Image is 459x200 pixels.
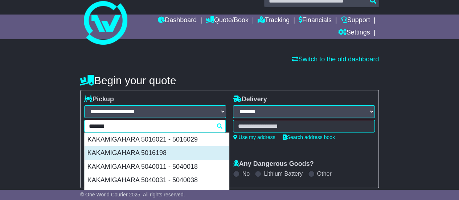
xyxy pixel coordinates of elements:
a: Switch to the old dashboard [292,56,379,63]
label: Other [317,170,332,177]
div: KAKAMIGAHARA 5040031 - 5040038 [85,174,229,187]
span: © One World Courier 2025. All rights reserved. [80,192,185,197]
div: KAKAMIGAHARA 5016021 - 5016029 [85,133,229,147]
a: Quote/Book [206,15,249,27]
a: Settings [338,27,370,39]
a: Tracking [258,15,290,27]
div: KAKAMIGAHARA 5040011 - 5040018 [85,160,229,174]
a: Search address book [283,134,335,140]
label: Pickup [84,95,114,103]
a: Support [340,15,370,27]
label: Lithium Battery [264,170,303,177]
label: No [242,170,249,177]
a: Dashboard [158,15,197,27]
div: KAKAMIGAHARA 5016198 [85,146,229,160]
h4: Begin your quote [80,74,379,86]
label: Any Dangerous Goods? [233,160,313,168]
a: Use my address [233,134,275,140]
a: Financials [299,15,332,27]
label: Delivery [233,95,267,103]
